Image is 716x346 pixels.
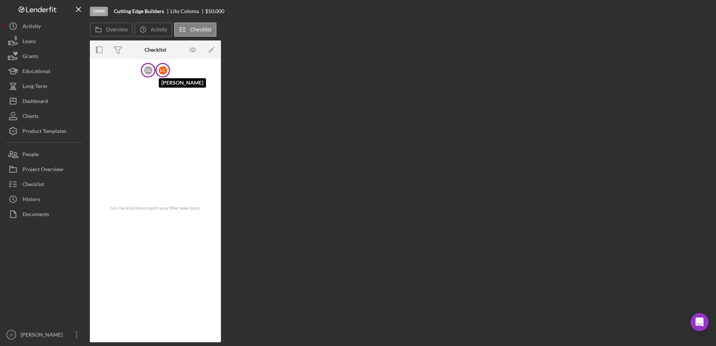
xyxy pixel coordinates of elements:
div: Checklist [22,177,44,194]
div: Educational [22,64,50,81]
div: Checklist [145,47,166,53]
button: People [4,147,86,162]
button: Activity [134,22,172,37]
div: Activity [22,19,41,36]
div: Long-Term [22,79,47,95]
label: Activity [151,27,167,33]
label: Checklist [190,27,212,33]
div: Clients [22,109,39,125]
button: Dashboard [4,94,86,109]
button: Grants [4,49,86,64]
div: [PERSON_NAME] [19,327,67,344]
label: Overview [106,27,128,33]
button: Overview [90,22,133,37]
button: Project Overview [4,162,86,177]
text: JT [9,333,13,337]
div: Product Templates [22,124,66,140]
div: C G [144,66,152,75]
span: $50,000 [205,8,224,14]
div: Project Overview [22,162,63,179]
div: Dashboard [22,94,48,110]
div: Lito Coloma [170,8,205,14]
button: Checklist [4,177,86,192]
div: Grants [22,49,38,66]
div: L C [159,66,167,75]
b: Cutting Edge Builders [114,8,164,14]
button: Checklist [174,22,216,37]
div: Documents [22,207,49,224]
span: No checklist items match your filter selections. [110,206,200,211]
div: Loans [22,34,36,51]
div: Open [90,7,108,16]
div: Open Intercom Messenger [691,313,709,331]
button: Long-Term [4,79,86,94]
button: Clients [4,109,86,124]
button: JT[PERSON_NAME] [4,327,86,342]
button: Product Templates [4,124,86,139]
button: Documents [4,207,86,222]
button: Activity [4,19,86,34]
button: Educational [4,64,86,79]
div: People [22,147,39,164]
button: Loans [4,34,86,49]
button: History [4,192,86,207]
div: History [22,192,40,209]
